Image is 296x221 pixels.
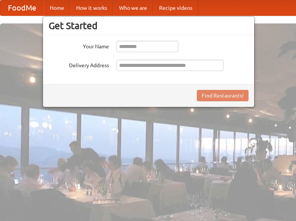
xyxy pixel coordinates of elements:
[70,0,113,15] a: How it works
[0,0,44,15] a: FoodMe
[153,0,198,15] a: Recipe videos
[44,0,70,15] a: Home
[113,0,153,15] a: Who we are
[49,20,248,31] h3: Get Started
[197,90,248,101] button: Find Restaurants!
[49,41,109,50] label: Your Name
[49,60,109,69] label: Delivery Address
